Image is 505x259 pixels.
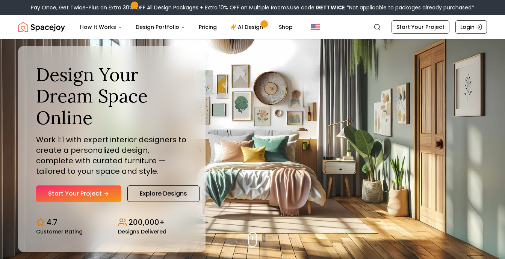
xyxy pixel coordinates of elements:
img: Spacejoy Logo [18,20,65,35]
nav: Global [18,15,487,39]
img: United States [311,23,320,32]
p: 4.7 [47,217,57,227]
div: Design stats [36,211,187,234]
a: Pricing [193,20,223,35]
a: Shop [273,20,299,35]
a: Start Your Project [392,20,449,34]
h1: Design Your Dream Space Online [36,64,187,129]
a: AI Design [224,20,271,35]
button: How It Works [74,20,128,35]
a: Login [455,20,487,34]
small: Customer Rating [36,229,83,234]
button: Design Portfolio [130,20,191,35]
a: Spacejoy [18,20,65,35]
p: Work 1:1 with expert interior designers to create a personalized design, complete with curated fu... [36,134,187,176]
a: Start Your Project [36,185,121,202]
p: 200,000+ [129,217,165,227]
span: *Not applicable to packages already purchased* [345,4,474,11]
small: Designs Delivered [118,229,166,234]
b: GETTWICE [316,4,345,11]
nav: Main [74,20,299,35]
div: Pay Once, Get Twice-Plus an Extra 30% OFF All Design Packages + Extra 10% OFF on Multiple Rooms. [31,4,474,11]
span: Use code: [290,4,345,11]
a: Explore Designs [127,185,200,202]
